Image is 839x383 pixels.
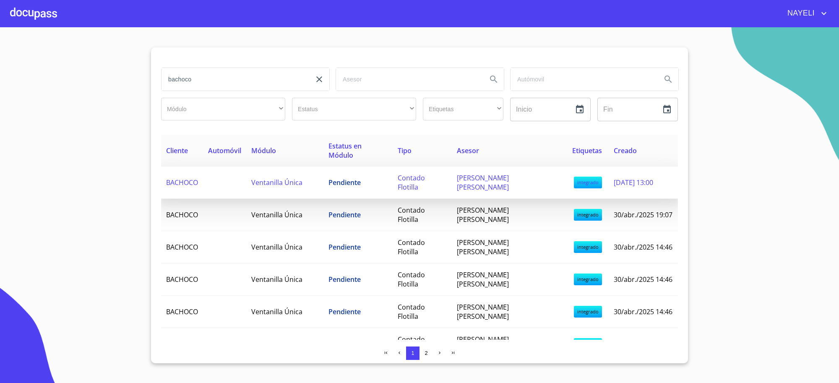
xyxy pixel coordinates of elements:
span: BACHOCO [166,307,198,316]
span: 2 [425,350,427,356]
span: Automóvil [208,146,241,155]
span: Contado Flotilla [398,270,425,289]
span: Ventanilla Única [251,275,302,284]
input: search [511,68,655,91]
input: search [162,68,306,91]
span: NAYELI [781,7,819,20]
span: Pendiente [328,275,361,284]
span: [PERSON_NAME] [PERSON_NAME] [457,173,509,192]
span: Pendiente [328,242,361,252]
span: BACHOCO [166,275,198,284]
span: integrado [574,177,602,188]
span: Contado Flotilla [398,238,425,256]
span: Contado Flotilla [398,206,425,224]
div: ​ [423,98,503,120]
span: Asesor [457,146,479,155]
span: integrado [574,274,602,285]
span: Pendiente [328,307,361,316]
span: [PERSON_NAME] [PERSON_NAME] [457,335,509,353]
span: Pendiente [328,339,361,349]
span: BACHOCO [166,242,198,252]
span: [PERSON_NAME] [PERSON_NAME] [457,270,509,289]
span: [PERSON_NAME] [PERSON_NAME] [457,238,509,256]
div: ​ [292,98,416,120]
button: 1 [406,347,419,360]
span: [DATE] 13:00 [614,178,653,187]
span: Pendiente [328,210,361,219]
span: Módulo [251,146,276,155]
button: clear input [309,69,329,89]
span: 30/abr./2025 19:07 [614,210,672,219]
span: Pendiente [328,178,361,187]
span: Contado Flotilla [398,302,425,321]
span: BACHOCO [166,339,198,349]
span: Tipo [398,146,412,155]
span: BACHOCO [166,178,198,187]
span: integrado [574,241,602,253]
button: Search [658,69,678,89]
span: 30/abr./2025 14:46 [614,242,672,252]
span: 30/abr./2025 14:46 [614,275,672,284]
span: Ventanilla Única [251,307,302,316]
button: Search [484,69,504,89]
div: ​ [161,98,285,120]
span: [PERSON_NAME] [PERSON_NAME] [457,302,509,321]
span: Ventanilla Única [251,210,302,219]
span: BACHOCO [166,210,198,219]
span: Creado [614,146,637,155]
span: Ventanilla Única [251,242,302,252]
span: Cliente [166,146,188,155]
span: Ventanilla Única [251,339,302,349]
input: search [336,68,480,91]
button: 2 [419,347,433,360]
span: 30/abr./2025 14:46 [614,307,672,316]
span: 30/abr./2025 14:46 [614,339,672,349]
span: Contado Flotilla [398,173,425,192]
span: Estatus en Módulo [328,141,362,160]
span: Ventanilla Única [251,178,302,187]
span: 1 [411,350,414,356]
span: integrado [574,306,602,318]
span: integrado [574,338,602,350]
span: integrado [574,209,602,221]
span: [PERSON_NAME] [PERSON_NAME] [457,206,509,224]
span: Contado Flotilla [398,335,425,353]
span: Etiquetas [572,146,602,155]
button: account of current user [781,7,829,20]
